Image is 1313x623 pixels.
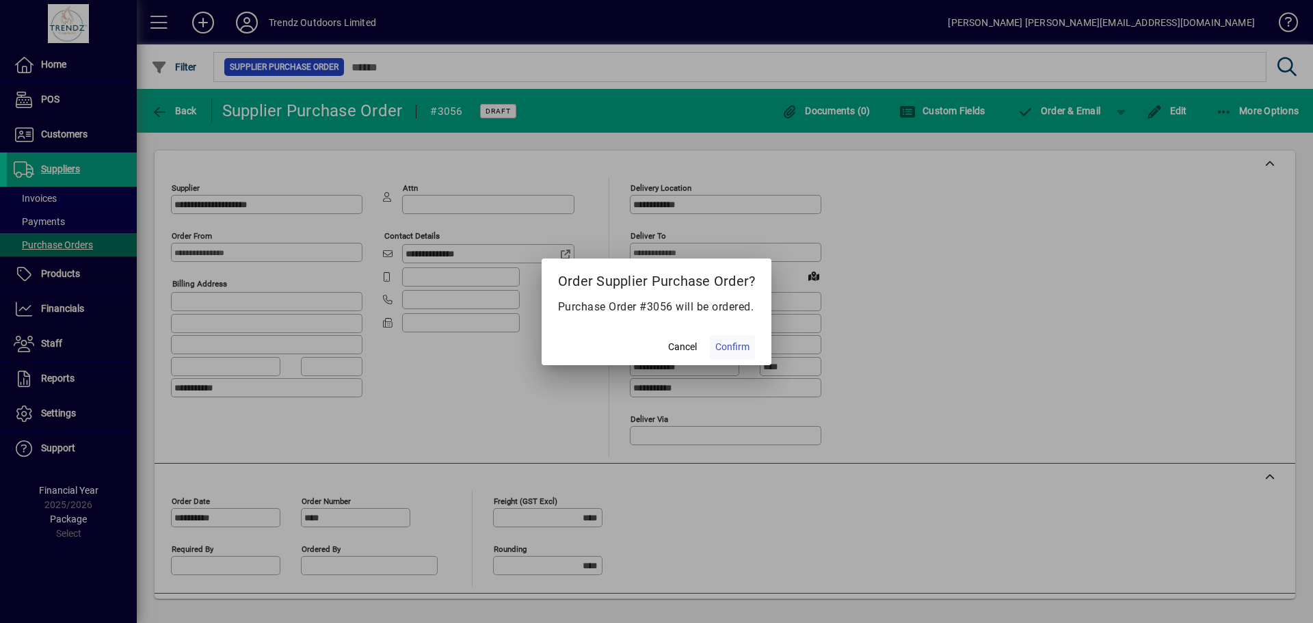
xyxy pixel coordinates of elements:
span: Cancel [668,340,697,354]
button: Cancel [661,335,704,360]
p: Purchase Order #3056 will be ordered. [558,299,756,315]
button: Confirm [710,335,755,360]
h2: Order Supplier Purchase Order? [542,259,772,298]
span: Confirm [715,340,750,354]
